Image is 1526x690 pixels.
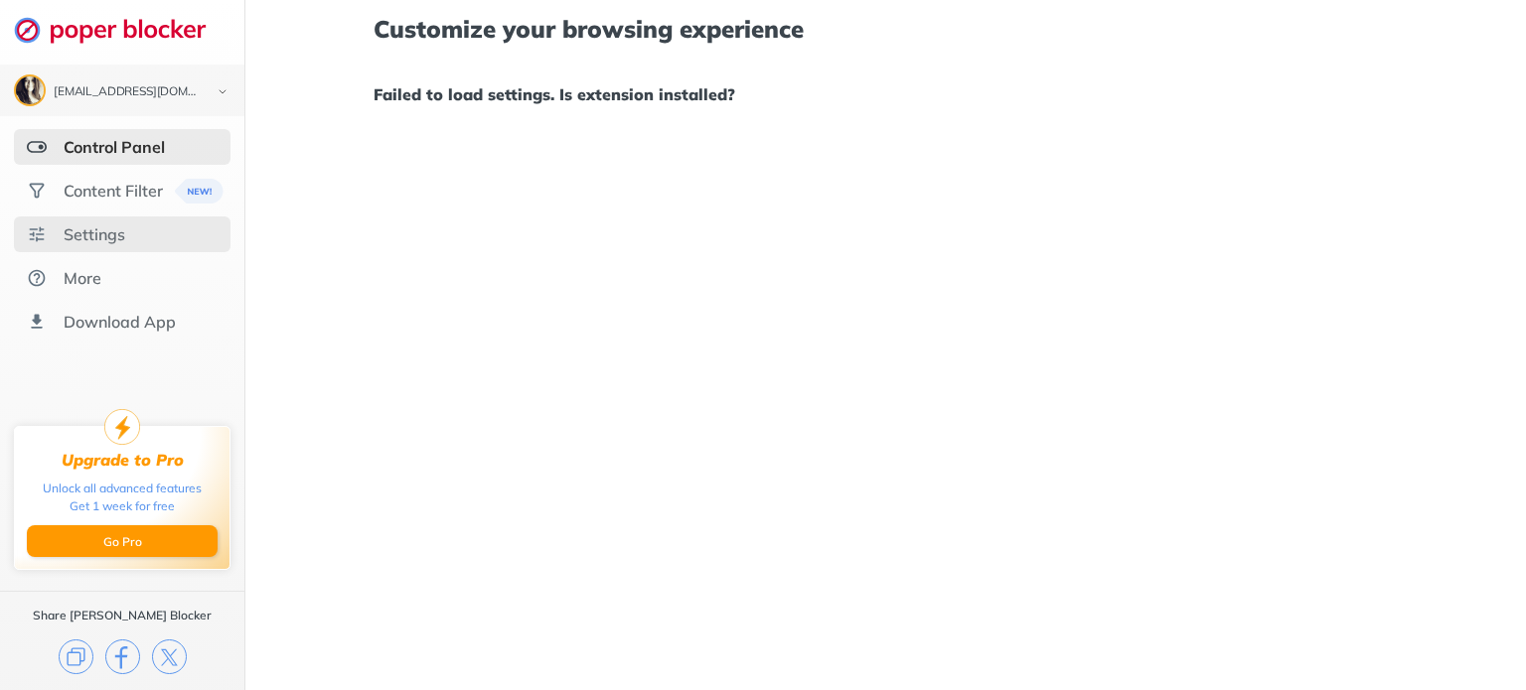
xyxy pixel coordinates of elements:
[175,179,224,204] img: menuBanner.svg
[374,81,1398,107] h1: Failed to load settings. Is extension installed?
[64,181,163,201] div: Content Filter
[27,181,47,201] img: social.svg
[64,137,165,157] div: Control Panel
[62,451,184,470] div: Upgrade to Pro
[70,497,175,515] div: Get 1 week for free
[27,312,47,332] img: download-app.svg
[16,76,44,104] img: ACg8ocIfsbtpgJR6HZMOReoWAQW5oW5aDHGbepBC2-xyCpWYVdU07aNi=s96-c
[105,639,140,674] img: facebook.svg
[14,16,228,44] img: logo-webpage.svg
[27,137,47,157] img: features-selected.svg
[59,639,93,674] img: copy.svg
[33,608,212,623] div: Share [PERSON_NAME] Blocker
[374,16,1398,42] h1: Customize your browsing experience
[27,268,47,288] img: about.svg
[152,639,187,674] img: x.svg
[104,409,140,445] img: upgrade-to-pro.svg
[64,224,125,244] div: Settings
[27,224,47,244] img: settings.svg
[27,525,218,557] button: Go Pro
[54,85,201,99] div: nilufer88@gmail.com
[211,81,234,102] img: chevron-bottom-black.svg
[64,312,176,332] div: Download App
[43,480,202,497] div: Unlock all advanced features
[64,268,101,288] div: More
